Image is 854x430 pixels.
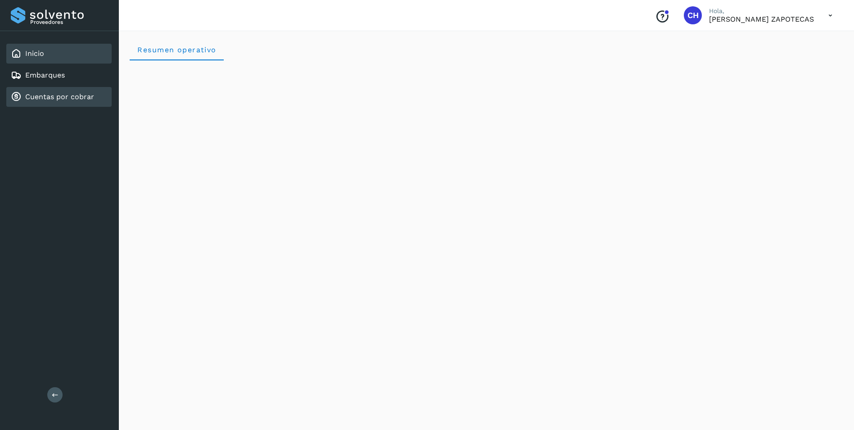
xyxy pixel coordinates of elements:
p: Proveedores [30,19,108,25]
div: Cuentas por cobrar [6,87,112,107]
p: Hola, [709,7,814,15]
a: Inicio [25,49,44,58]
a: Cuentas por cobrar [25,92,94,101]
p: CELSO HUITZIL ZAPOTECAS [709,15,814,23]
div: Inicio [6,44,112,64]
span: Resumen operativo [137,46,217,54]
div: Embarques [6,65,112,85]
a: Embarques [25,71,65,79]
